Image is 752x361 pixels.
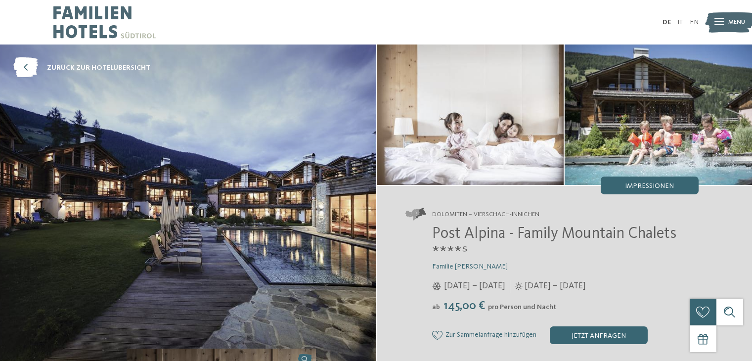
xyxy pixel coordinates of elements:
div: jetzt anfragen [550,326,648,344]
img: Das Familienhotel in Innichen mit Almdorf-Flair [377,45,564,185]
span: Menü [728,18,745,27]
a: IT [677,19,683,26]
i: Öffnungszeiten im Sommer [515,282,523,290]
span: Familie [PERSON_NAME] [432,263,508,270]
span: Post Alpina - Family Mountain Chalets ****ˢ [432,226,676,261]
a: EN [690,19,699,26]
img: Das Familienhotel in Innichen mit Almdorf-Flair [565,45,752,185]
span: Zur Sammelanfrage hinzufügen [445,331,536,339]
span: [DATE] – [DATE] [444,280,505,292]
span: Impressionen [625,182,674,189]
span: ab [432,304,440,311]
i: Öffnungszeiten im Winter [432,282,442,290]
span: pro Person und Nacht [488,304,556,311]
span: [DATE] – [DATE] [525,280,586,292]
a: DE [663,19,671,26]
span: 145,00 € [441,300,487,312]
span: Dolomiten – Vierschach-Innichen [432,210,539,219]
a: zurück zur Hotelübersicht [13,58,150,78]
span: zurück zur Hotelübersicht [47,63,150,73]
